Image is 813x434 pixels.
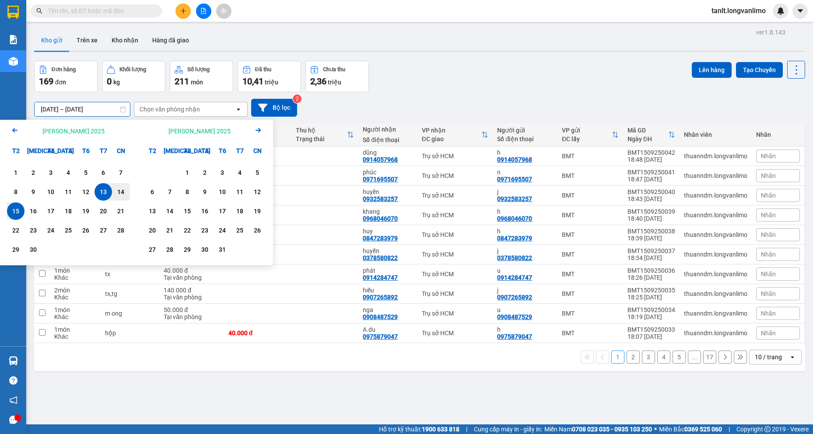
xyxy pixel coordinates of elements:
[112,183,130,201] div: Choose Chủ Nhật, tháng 09 14 2025. It's available.
[10,167,22,178] div: 1
[688,351,701,364] button: ...
[164,267,219,274] div: 40.000 đ
[704,5,773,16] span: tanlt.longvanlimo
[627,235,675,242] div: 18:39 [DATE]
[216,3,231,19] button: aim
[497,228,553,235] div: h
[144,222,161,239] div: Choose Thứ Hai, tháng 10 20 2025. It's available.
[363,287,413,294] div: hiếu
[164,244,176,255] div: 28
[497,156,532,163] div: 0914057968
[231,142,249,160] div: T7
[684,212,747,219] div: thuanndm.longvanlimo
[25,164,42,181] div: Choose Thứ Ba, tháng 09 2 2025. It's available.
[145,30,196,51] button: Hàng đã giao
[45,206,57,216] div: 17
[45,167,57,178] div: 3
[755,353,782,361] div: 10 / trang
[60,202,77,220] div: Choose Thứ Năm, tháng 09 18 2025. It's available.
[422,192,489,199] div: Trụ sở HCM
[214,202,231,220] div: Choose Thứ Sáu, tháng 10 17 2025. It's available.
[95,142,112,160] div: T7
[627,135,668,142] div: Ngày ĐH
[161,142,179,160] div: [MEDICAL_DATA]
[144,241,161,258] div: Choose Thứ Hai, tháng 10 27 2025. It's available.
[42,202,60,220] div: Choose Thứ Tư, tháng 09 17 2025. It's available.
[115,225,127,236] div: 28
[497,274,532,281] div: 0914284747
[684,251,747,258] div: thuanndm.longvanlimo
[562,135,612,142] div: ĐC lấy
[25,241,42,258] div: Choose Thứ Ba, tháng 09 30 2025. It's available.
[363,149,413,156] div: dũng
[238,61,301,92] button: Đã thu10,41 triệu
[562,172,619,179] div: BMT
[77,222,95,239] div: Choose Thứ Sáu, tháng 09 26 2025. It's available.
[216,225,228,236] div: 24
[305,61,369,92] button: Chưa thu2,36 triệu
[736,62,783,78] button: Tạo Chuyến
[422,271,489,278] div: Trụ sở HCM
[497,149,553,156] div: h
[112,222,130,239] div: Choose Chủ Nhật, tháng 09 28 2025. It's available.
[363,235,398,242] div: 0847283979
[216,244,228,255] div: 31
[60,164,77,181] div: Choose Thứ Năm, tháng 09 4 2025. It's available.
[363,126,413,133] div: Người nhận
[422,290,489,297] div: Trụ sở HCM
[181,244,193,255] div: 29
[60,222,77,239] div: Choose Thứ Năm, tháng 09 25 2025. It's available.
[170,61,233,92] button: Số lượng211món
[199,167,211,178] div: 2
[562,231,619,238] div: BMT
[703,351,716,364] button: 17
[52,66,76,73] div: Đơn hàng
[684,131,747,138] div: Nhân viên
[181,225,193,236] div: 22
[105,271,155,278] div: tx
[161,183,179,201] div: Choose Thứ Ba, tháng 10 7 2025. It's available.
[196,222,214,239] div: Choose Thứ Năm, tháng 10 23 2025. It's available.
[107,76,112,87] span: 0
[181,187,193,197] div: 8
[234,167,246,178] div: 4
[175,76,189,87] span: 211
[673,351,686,364] button: 5
[627,267,675,274] div: BMT1509250036
[60,142,77,160] div: T5
[627,195,675,202] div: 18:43 [DATE]
[102,61,165,92] button: Khối lượng0kg
[562,271,619,278] div: BMT
[363,267,413,274] div: phát
[235,106,242,113] svg: open
[296,135,347,142] div: Trạng thái
[761,192,776,199] span: Nhãn
[146,225,158,236] div: 20
[77,164,95,181] div: Choose Thứ Sáu, tháng 09 5 2025. It's available.
[253,125,263,135] svg: Arrow Right
[692,62,732,78] button: Lên hàng
[611,351,624,364] button: 1
[144,202,161,220] div: Choose Thứ Hai, tháng 10 13 2025. It's available.
[761,231,776,238] span: Nhãn
[417,123,493,146] th: Toggle SortBy
[684,153,747,160] div: thuanndm.longvanlimo
[657,351,670,364] button: 4
[265,79,278,86] span: triệu
[761,212,776,219] span: Nhãn
[34,61,98,92] button: Đơn hàng169đơn
[42,142,60,160] div: T4
[179,183,196,201] div: Choose Thứ Tư, tháng 10 8 2025. It's available.
[25,222,42,239] div: Choose Thứ Ba, tháng 09 23 2025. It's available.
[7,222,25,239] div: Choose Thứ Hai, tháng 09 22 2025. It's available.
[146,206,158,216] div: 13
[497,127,553,134] div: Người gửi
[627,169,675,176] div: BMT1509250041
[112,164,130,181] div: Choose Chủ Nhật, tháng 09 7 2025. It's available.
[140,105,200,114] div: Chọn văn phòng nhận
[231,183,249,201] div: Choose Thứ Bảy, tháng 10 11 2025. It's available.
[200,8,207,14] span: file-add
[36,8,42,14] span: search
[623,123,680,146] th: Toggle SortBy
[422,172,489,179] div: Trụ sở HCM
